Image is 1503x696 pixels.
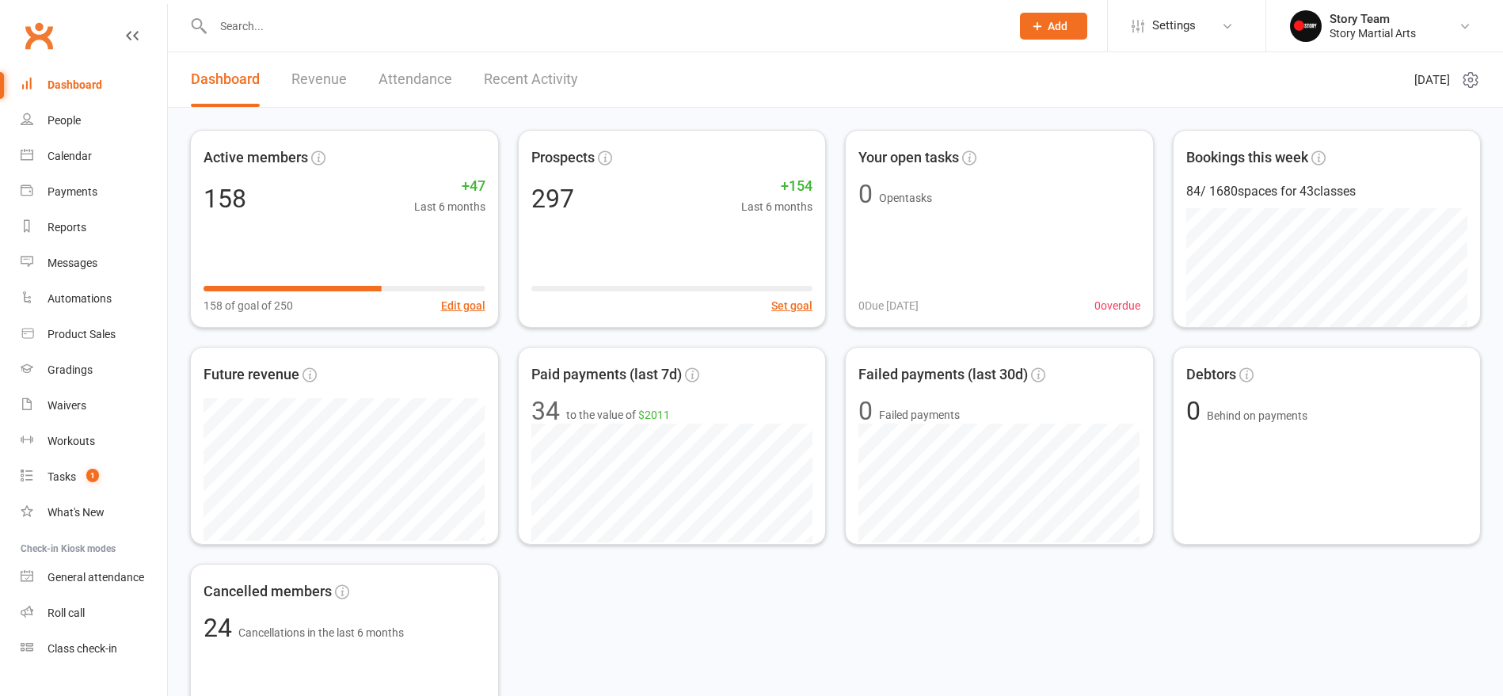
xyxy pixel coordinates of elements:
[379,52,452,107] a: Attendance
[204,146,308,169] span: Active members
[1414,70,1450,89] span: [DATE]
[48,221,86,234] div: Reports
[48,607,85,619] div: Roll call
[48,257,97,269] div: Messages
[1186,146,1308,169] span: Bookings this week
[21,388,167,424] a: Waivers
[1330,26,1416,40] div: Story Martial Arts
[238,626,404,639] span: Cancellations in the last 6 months
[21,495,167,531] a: What's New
[858,297,919,314] span: 0 Due [DATE]
[21,352,167,388] a: Gradings
[531,363,682,386] span: Paid payments (last 7d)
[414,175,485,198] span: +47
[21,459,167,495] a: Tasks 1
[21,424,167,459] a: Workouts
[1152,8,1196,44] span: Settings
[879,406,960,424] span: Failed payments
[48,506,105,519] div: What's New
[638,409,670,421] span: $2011
[21,317,167,352] a: Product Sales
[484,52,578,107] a: Recent Activity
[21,67,167,103] a: Dashboard
[21,281,167,317] a: Automations
[48,328,116,340] div: Product Sales
[204,580,332,603] span: Cancelled members
[531,146,595,169] span: Prospects
[48,150,92,162] div: Calendar
[858,181,873,207] div: 0
[21,245,167,281] a: Messages
[858,398,873,424] div: 0
[858,363,1028,386] span: Failed payments (last 30d)
[858,146,959,169] span: Your open tasks
[204,363,299,386] span: Future revenue
[48,292,112,305] div: Automations
[21,560,167,595] a: General attendance kiosk mode
[566,406,670,424] span: to the value of
[1186,181,1468,202] div: 84 / 1680 spaces for 43 classes
[48,399,86,412] div: Waivers
[21,631,167,667] a: Class kiosk mode
[741,198,812,215] span: Last 6 months
[204,186,246,211] div: 158
[21,103,167,139] a: People
[21,595,167,631] a: Roll call
[879,192,932,204] span: Open tasks
[531,186,574,211] div: 297
[1207,409,1307,422] span: Behind on payments
[741,175,812,198] span: +154
[48,114,81,127] div: People
[204,613,238,643] span: 24
[19,16,59,55] a: Clubworx
[1020,13,1087,40] button: Add
[48,185,97,198] div: Payments
[48,571,144,584] div: General attendance
[48,642,117,655] div: Class check-in
[1330,12,1416,26] div: Story Team
[191,52,260,107] a: Dashboard
[86,469,99,482] span: 1
[21,210,167,245] a: Reports
[1290,10,1322,42] img: thumb_image1689557048.png
[48,363,93,376] div: Gradings
[1186,363,1236,386] span: Debtors
[48,470,76,483] div: Tasks
[48,435,95,447] div: Workouts
[1048,20,1067,32] span: Add
[291,52,347,107] a: Revenue
[21,174,167,210] a: Payments
[21,139,167,174] a: Calendar
[414,198,485,215] span: Last 6 months
[204,297,293,314] span: 158 of goal of 250
[771,297,812,314] button: Set goal
[1186,396,1207,426] span: 0
[48,78,102,91] div: Dashboard
[208,15,999,37] input: Search...
[531,398,560,424] div: 34
[441,297,485,314] button: Edit goal
[1094,297,1140,314] span: 0 overdue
